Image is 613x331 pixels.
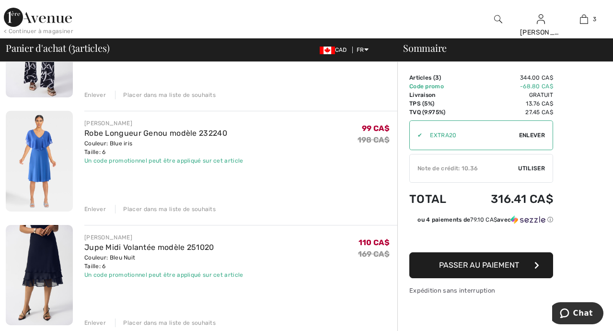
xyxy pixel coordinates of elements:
img: Sezzle [511,215,545,224]
td: TVQ (9.975%) [409,108,463,117]
img: Mes infos [537,13,545,25]
button: Passer au paiement [409,252,553,278]
span: 79.10 CA$ [470,216,497,223]
span: Utiliser [518,164,545,173]
a: Robe Longueur Genou modèle 232240 [84,129,227,138]
span: Passer au paiement [439,260,519,270]
div: Placer dans ma liste de souhaits [115,91,216,99]
div: ou 4 paiements de avec [417,215,553,224]
span: 3 [71,41,75,53]
td: -68.80 CA$ [463,82,553,91]
img: Robe Longueur Genou modèle 232240 [6,111,73,212]
span: 3 [435,74,439,81]
img: recherche [494,13,502,25]
iframe: Ouvre un widget dans lequel vous pouvez chatter avec l’un de nos agents [552,302,603,326]
div: Enlever [84,91,106,99]
img: 1ère Avenue [4,8,72,27]
td: 27.45 CA$ [463,108,553,117]
span: CAD [320,47,351,53]
div: Couleur: Bleu Nuit Taille: 6 [84,253,243,271]
td: TPS (5%) [409,99,463,108]
img: Jupe Midi Volantée modèle 251020 [6,225,73,326]
s: 169 CA$ [358,249,390,259]
td: 13.76 CA$ [463,99,553,108]
td: Livraison [409,91,463,99]
div: Un code promotionnel peut être appliqué sur cet article [84,271,243,279]
a: Jupe Midi Volantée modèle 251020 [84,243,214,252]
td: Gratuit [463,91,553,99]
input: Code promo [422,121,519,150]
div: Placer dans ma liste de souhaits [115,319,216,327]
div: Sommaire [392,43,607,53]
span: 3 [593,15,596,24]
span: Panier d'achat ( articles) [6,43,109,53]
div: Expédition sans interruption [409,286,553,295]
div: Un code promotionnel peut être appliqué sur cet article [84,156,243,165]
td: Articles ( ) [409,73,463,82]
div: ✔ [410,131,422,140]
div: Couleur: Blue iris Taille: 6 [84,139,243,156]
td: Total [409,183,463,215]
div: [PERSON_NAME] [520,27,562,37]
div: Note de crédit: 10.36 [410,164,518,173]
div: [PERSON_NAME] [84,119,243,128]
td: 316.41 CA$ [463,183,553,215]
div: Enlever [84,205,106,213]
span: FR [357,47,369,53]
div: Placer dans ma liste de souhaits [115,205,216,213]
span: 99 CA$ [362,124,390,133]
iframe: PayPal-paypal [409,227,553,249]
span: 110 CA$ [359,238,390,247]
span: Enlever [519,131,545,140]
td: 344.00 CA$ [463,73,553,82]
div: Enlever [84,319,106,327]
div: ou 4 paiements de79.10 CA$avecSezzle Cliquez pour en savoir plus sur Sezzle [409,215,553,227]
img: Canadian Dollar [320,47,335,54]
td: Code promo [409,82,463,91]
div: [PERSON_NAME] [84,233,243,242]
a: Se connecter [537,14,545,24]
s: 198 CA$ [358,135,390,144]
div: < Continuer à magasiner [4,27,73,35]
a: 3 [563,13,605,25]
img: Mon panier [580,13,588,25]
